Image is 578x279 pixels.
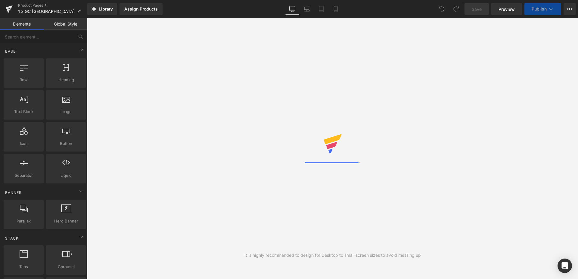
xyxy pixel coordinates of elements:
span: Liquid [48,172,84,179]
button: Undo [436,3,448,15]
button: Publish [524,3,561,15]
span: Icon [5,140,42,147]
span: Stack [5,235,19,241]
a: Desktop [285,3,300,15]
a: Product Pages [18,3,87,8]
a: New Library [87,3,117,15]
span: Publish [532,7,547,11]
span: Save [472,6,482,12]
span: Text Block [5,109,42,115]
span: 1 x GC [GEOGRAPHIC_DATA] [18,9,75,14]
button: More [564,3,576,15]
span: Separator [5,172,42,179]
div: Assign Products [124,7,158,11]
span: Banner [5,190,22,195]
span: Image [48,109,84,115]
span: Button [48,140,84,147]
span: Hero Banner [48,218,84,224]
a: Laptop [300,3,314,15]
div: It is highly recommended to design for Desktop to small screen sizes to avoid messing up [244,252,421,259]
span: Library [99,6,113,12]
div: Open Intercom Messenger [558,259,572,273]
button: Redo [450,3,462,15]
span: Parallax [5,218,42,224]
span: Heading [48,77,84,83]
a: Tablet [314,3,328,15]
span: Base [5,48,16,54]
a: Mobile [328,3,343,15]
a: Global Style [44,18,87,30]
span: Row [5,77,42,83]
span: Tabs [5,264,42,270]
a: Preview [491,3,522,15]
span: Carousel [48,264,84,270]
span: Preview [499,6,515,12]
